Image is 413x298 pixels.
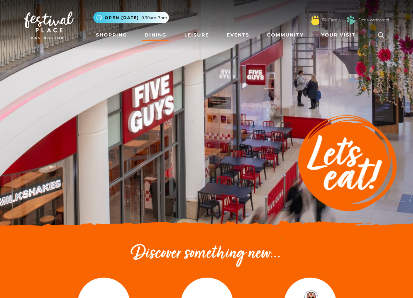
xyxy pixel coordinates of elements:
[319,29,361,41] a: Your Visit
[182,29,212,41] a: Leisure
[142,15,167,21] span: 9.30am-7pm
[264,29,306,41] a: Community
[105,15,139,21] span: Open [DATE]
[358,17,389,23] a: Dogs Welcome!
[224,29,252,41] a: Events
[321,32,356,38] span: Your Visit
[93,12,169,23] button: Open [DATE] 9.30am-7pm
[322,17,341,23] a: FP Family
[24,12,74,39] img: Festival Place Logo
[24,243,389,264] h2: Discover something new...
[93,29,130,41] a: Shopping
[142,29,169,41] a: Dining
